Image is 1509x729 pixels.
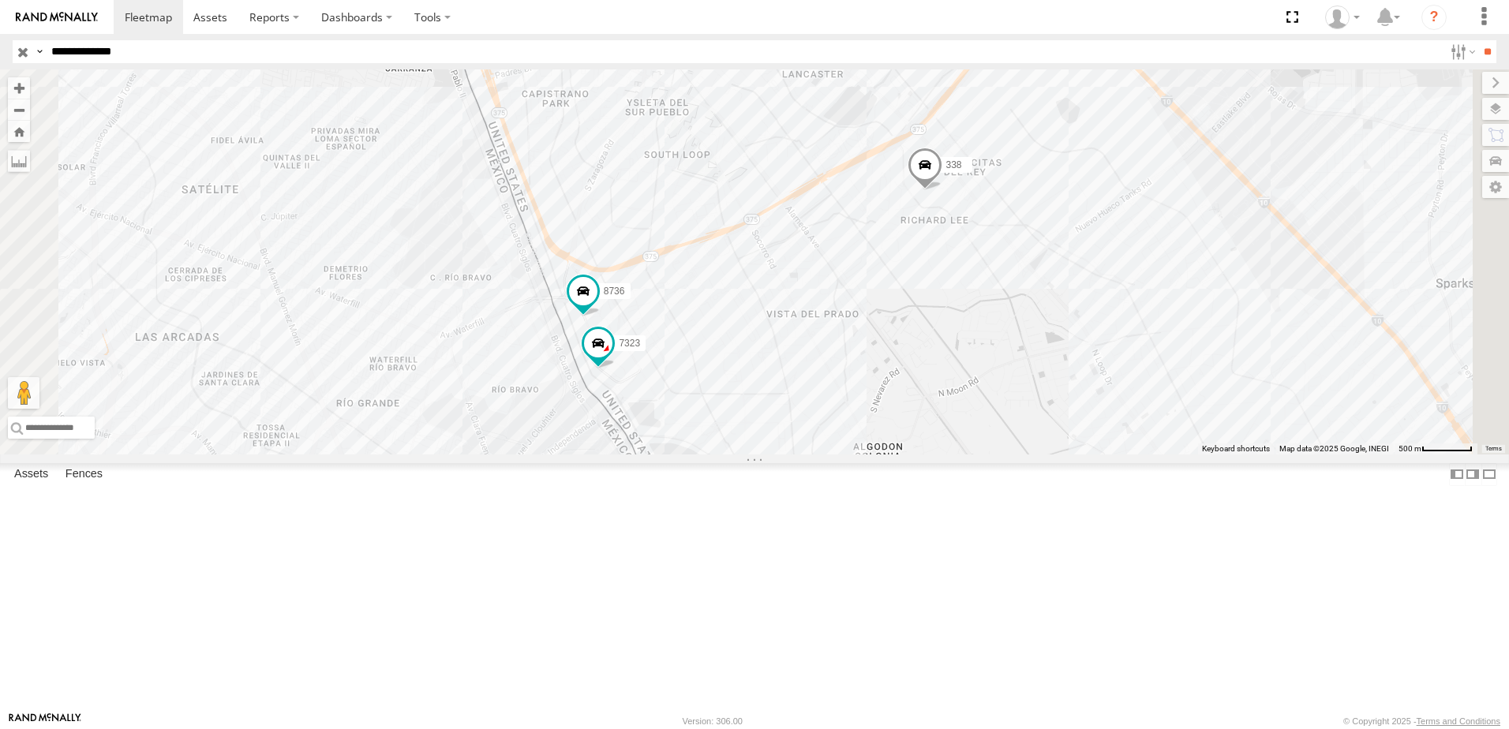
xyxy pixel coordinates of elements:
[1320,6,1365,29] div: omar hernandez
[8,99,30,121] button: Zoom out
[8,77,30,99] button: Zoom in
[1343,716,1500,726] div: © Copyright 2025 -
[945,159,961,170] span: 338
[58,463,110,485] label: Fences
[1279,444,1389,453] span: Map data ©2025 Google, INEGI
[1449,463,1465,486] label: Dock Summary Table to the Left
[6,463,56,485] label: Assets
[8,121,30,142] button: Zoom Home
[1481,463,1497,486] label: Hide Summary Table
[16,12,98,23] img: rand-logo.svg
[1465,463,1481,486] label: Dock Summary Table to the Right
[1421,5,1447,30] i: ?
[8,377,39,409] button: Drag Pegman onto the map to open Street View
[8,150,30,172] label: Measure
[1417,716,1500,726] a: Terms and Conditions
[1485,446,1502,452] a: Terms (opens in new tab)
[1394,443,1477,454] button: Map Scale: 500 m per 61 pixels
[1444,40,1478,63] label: Search Filter Options
[9,713,81,729] a: Visit our Website
[33,40,46,63] label: Search Query
[604,286,625,297] span: 8736
[1399,444,1421,453] span: 500 m
[1202,443,1270,454] button: Keyboard shortcuts
[683,716,743,726] div: Version: 306.00
[619,338,640,350] span: 7323
[1482,176,1509,198] label: Map Settings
